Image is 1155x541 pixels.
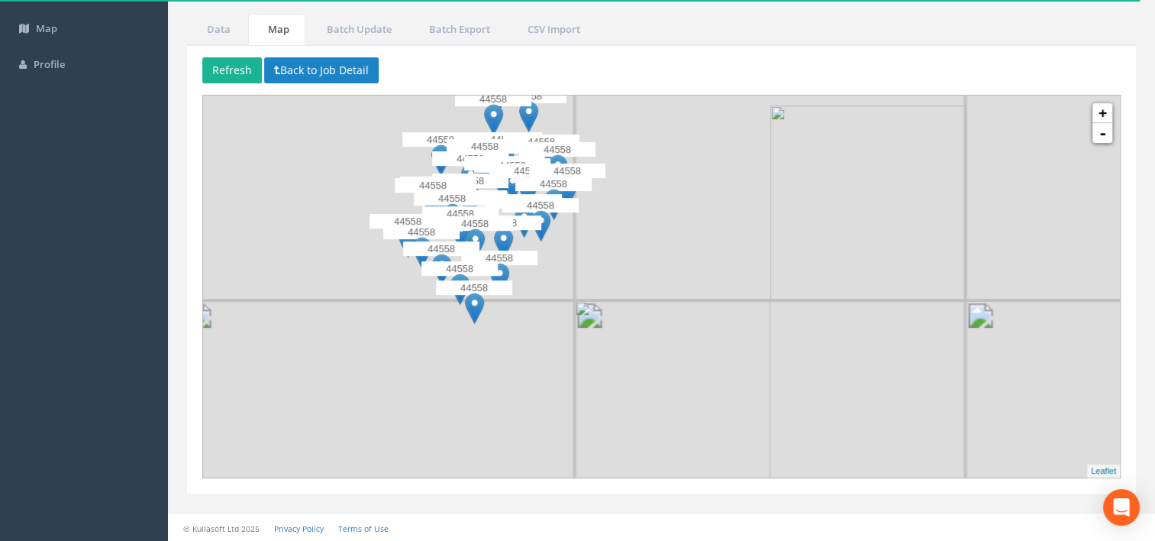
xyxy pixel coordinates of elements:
[489,164,566,179] p: 44558
[403,241,479,257] p: 44558
[465,215,541,231] p: 44558
[455,92,531,138] div: ID: S24 Lat: 51.54183 Lon: -0.00458
[465,293,484,324] img: marker-icon.png
[531,210,550,241] img: marker-icon.png
[461,251,537,266] p: 44558
[395,178,471,224] div: ID: S21 Lat: 51.53882 Lon: -0.00799
[466,132,542,178] div: ID: null Lat: 51.54041 Lon: -0.00401
[770,105,966,301] img: 10891@2x
[431,190,507,236] div: ID: S5 Lat: 51.53838 Lon: -0.00596
[474,158,550,204] div: ID: S11 Lat: 51.5395 Lon: -0.00354
[421,261,498,307] div: ID: S17 Lat: 51.53589 Lon: -0.00649
[490,263,509,294] img: marker-icon.png
[34,57,65,71] span: Profile
[400,177,476,192] p: 44558
[548,154,567,186] img: marker-icon.png
[1092,103,1112,123] a: +
[486,194,562,240] div: ID: S13 Lat: 51.53826 Lon: -0.00288
[1092,123,1112,143] a: -
[519,142,595,157] p: 44558
[248,14,305,45] a: Map
[474,158,550,173] p: 44558
[36,21,57,35] span: Map
[402,132,479,178] div: ID: S22 Lat: 51.5404 Lon: -0.00757
[489,164,566,209] div: ID: S12 Lat: 51.53931 Lon: -0.00264
[1091,466,1116,475] a: Leaflet
[274,523,324,534] a: Privacy Policy
[414,191,490,206] p: 44558
[461,164,480,195] img: marker-icon.png
[431,144,450,176] img: marker-icon.png
[436,280,512,296] p: 44558
[421,261,498,277] p: 44558
[431,190,507,206] p: 44558
[519,142,595,188] div: ID: S28 Lat: 51.54007 Lon: -0.00098
[544,189,563,220] img: marker-icon.png
[432,173,508,189] p: 44558
[466,132,542,147] p: 44558
[264,57,379,83] button: Back to Job Detail
[575,301,770,497] img: 10892@2x
[503,134,579,150] p: 44558
[307,14,408,45] a: Batch Update
[447,139,523,154] p: 44558
[369,214,446,229] p: 44558
[1103,489,1140,526] div: Open Intercom Messenger
[455,92,531,107] p: 44558
[437,216,513,232] p: 44558
[369,214,446,260] div: ID: S20 Lat: 51.53756 Lon: -0.00938
[432,254,451,285] img: marker-icon.png
[202,57,262,83] button: Refresh
[450,274,469,305] img: marker-icon.png
[183,523,260,534] small: © Kullasoft Ltd 2025
[461,251,537,296] div: ID: S1 Lat: 51.53626 Lon: -0.00424
[414,191,490,237] div: ID: S15 Lat: 51.53836 Lon: -0.00691
[403,241,479,287] div: ID: S18 Lat: 51.5366 Lon: -0.00751
[383,225,460,240] p: 44558
[515,177,592,222] div: ID: S30 Lat: 51.53885 Lon: -0.0012
[529,164,605,209] div: ID: S29 Lat: 51.53932 Lon: -0.00045
[529,164,605,179] p: 44558
[383,225,460,270] div: ID: S19 Lat: 51.53719 Lon: -0.00864
[432,151,508,167] p: 44558
[436,280,512,326] div: ID: S16 Lat: 51.53524 Lon: -0.00566
[395,178,471,193] p: 44558
[409,14,506,45] a: Batch Export
[432,151,508,197] div: ID: S7 Lat: 51.53975 Lon: -0.00587
[437,216,513,262] div: ID: S3 Lat: 51.53747 Lon: -0.00561
[515,177,592,192] p: 44558
[486,194,562,209] p: 44558
[400,177,476,222] div: ID: S23 Lat: 51.53886 Lon: -0.00768
[465,215,541,261] div: ID: S14 Lat: 51.53751 Lon: -0.00403
[402,132,479,147] p: 44558
[502,198,579,213] p: 44558
[466,228,485,260] img: marker-icon.png
[443,203,462,235] img: marker-icon.png
[422,206,498,222] p: 44558
[412,237,431,268] img: marker-icon.png
[422,206,498,252] div: ID: S4 Lat: 51.53782 Lon: -0.00645
[338,523,389,534] a: Terms of Use
[502,198,579,244] div: ID: S31 Lat: 51.53812 Lon: -0.00192
[432,173,508,219] div: ID: S6 Lat: 51.53896 Lon: -0.0059
[503,134,579,180] div: ID: S27 Lat: 51.54032 Lon: -0.00189
[484,104,503,135] img: marker-icon.png
[464,156,540,202] div: ID: S10 Lat: 51.53958 Lon: -0.00409
[447,139,523,185] div: ID: S8 Lat: 51.54018 Lon: -0.00505
[508,14,596,45] a: CSV Import
[464,156,540,171] p: 44558
[187,14,247,45] a: Data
